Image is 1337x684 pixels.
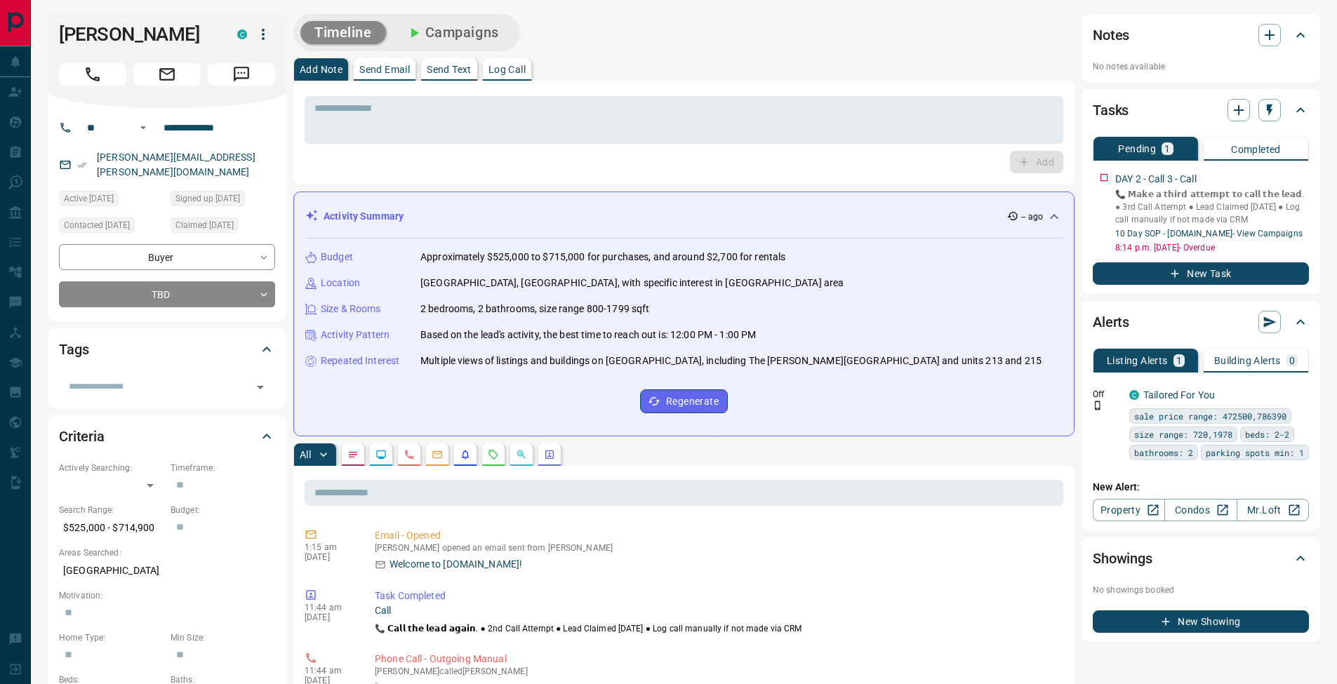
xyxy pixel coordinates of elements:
div: condos.ca [1129,390,1139,400]
span: sale price range: 472500,786390 [1134,409,1286,423]
p: [DATE] [305,552,354,562]
span: size range: 720,1978 [1134,427,1232,441]
svg: Push Notification Only [1093,401,1103,410]
p: No notes available [1093,60,1309,73]
div: Criteria [59,420,275,453]
p: Off [1093,388,1121,401]
p: Log Call [488,65,526,74]
span: parking spots min: 1 [1206,445,1304,460]
p: 2 bedrooms, 2 bathrooms, size range 800-1799 sqft [420,302,649,316]
p: 1:15 am [305,542,354,552]
p: $525,000 - $714,900 [59,516,164,539]
button: Open [251,377,270,397]
p: Approximately $525,000 to $715,000 for purchases, and around $2,700 for rentals [420,250,785,264]
p: Based on the lead's activity, the best time to reach out is: 12:00 PM - 1:00 PM [420,328,756,342]
p: Phone Call - Outgoing Manual [375,652,1058,666]
svg: Lead Browsing Activity [375,449,387,460]
div: Alerts [1093,305,1309,339]
div: Notes [1093,18,1309,52]
p: Send Email [359,65,410,74]
p: 8:14 p.m. [DATE] - Overdue [1115,241,1309,254]
div: Tue Sep 09 2025 [59,191,164,210]
h2: Notes [1093,24,1129,46]
p: No showings booked [1093,584,1309,596]
span: bathrooms: 2 [1134,445,1193,460]
button: Timeline [300,21,386,44]
div: Tasks [1093,93,1309,127]
span: Active [DATE] [64,192,114,206]
p: All [300,450,311,460]
p: Size & Rooms [321,302,381,316]
span: Message [208,63,275,86]
span: Email [133,63,201,86]
span: Contacted [DATE] [64,218,130,232]
svg: Email Verified [77,160,87,170]
p: Welcome to [DOMAIN_NAME]! [390,557,522,572]
p: Activity Pattern [321,328,390,342]
div: Buyer [59,244,275,270]
p: [GEOGRAPHIC_DATA] [59,559,275,582]
h2: Tasks [1093,99,1129,121]
svg: Opportunities [516,449,527,460]
p: 📞 𝗠𝗮𝗸𝗲 𝗮 𝘁𝗵𝗶𝗿𝗱 𝗮𝘁𝘁𝗲𝗺𝗽𝘁 𝘁𝗼 𝗰𝗮𝗹𝗹 𝘁𝗵𝗲 𝗹𝗲𝗮𝗱. ● 3rd Call Attempt ● Lead Claimed [DATE] ● Log call manu... [1115,188,1309,226]
a: [PERSON_NAME][EMAIL_ADDRESS][PERSON_NAME][DOMAIN_NAME] [97,152,255,177]
button: New Showing [1093,610,1309,633]
p: Budget [321,250,353,264]
div: Tags [59,333,275,366]
p: Send Text [427,65,472,74]
button: New Task [1093,262,1309,285]
p: Email - Opened [375,528,1058,543]
p: Activity Summary [324,209,404,224]
p: 📞 𝗖𝗮𝗹𝗹 𝘁𝗵𝗲 𝗹𝗲𝗮𝗱 𝗮𝗴𝗮𝗶𝗻. ● 2nd Call Attempt ● Lead Claimed [DATE] ‎● Log call manually if not made ... [375,622,1058,635]
h2: Showings [1093,547,1152,570]
svg: Notes [347,449,359,460]
button: Open [135,119,152,136]
p: 1 [1164,144,1170,154]
p: Location [321,276,360,290]
a: 10 Day SOP - [DOMAIN_NAME]- View Campaigns [1115,229,1303,239]
p: Search Range: [59,504,164,516]
p: 1 [1176,356,1182,366]
span: Signed up [DATE] [175,192,240,206]
p: Task Completed [375,589,1058,603]
div: Wed Sep 10 2025 [59,217,164,237]
h1: [PERSON_NAME] [59,23,216,46]
a: Mr.Loft [1237,499,1309,521]
p: 11:44 am [305,603,354,612]
h2: Tags [59,338,88,361]
p: Min Size: [171,631,275,644]
p: 0 [1289,356,1295,366]
p: DAY 2 - Call 3 - Call [1115,172,1197,187]
a: Property [1093,499,1165,521]
p: Home Type: [59,631,164,644]
p: [PERSON_NAME] called [PERSON_NAME] [375,666,1058,676]
svg: Agent Actions [544,449,555,460]
p: Multiple views of listings and buildings on [GEOGRAPHIC_DATA], including The [PERSON_NAME][GEOGRA... [420,354,1042,368]
p: Listing Alerts [1107,356,1168,366]
p: [PERSON_NAME] opened an email sent from [PERSON_NAME] [375,543,1058,553]
p: Add Note [300,65,342,74]
svg: Requests [488,449,499,460]
p: New Alert: [1093,480,1309,495]
h2: Alerts [1093,311,1129,333]
p: Budget: [171,504,275,516]
p: Areas Searched: [59,546,275,559]
span: Call [59,63,126,86]
span: beds: 2-2 [1245,427,1289,441]
a: Condos [1164,499,1237,521]
div: TBD [59,281,275,307]
p: -- ago [1021,210,1043,223]
p: Completed [1231,145,1281,154]
svg: Emails [432,449,443,460]
button: Campaigns [392,21,513,44]
svg: Listing Alerts [460,449,471,460]
p: [DATE] [305,612,354,622]
button: Regenerate [640,389,728,413]
div: Tue Sep 09 2025 [171,217,275,237]
p: Motivation: [59,589,275,602]
p: Pending [1118,144,1156,154]
p: Actively Searching: [59,462,164,474]
div: Activity Summary-- ago [305,203,1063,229]
p: Timeframe: [171,462,275,474]
p: [GEOGRAPHIC_DATA], [GEOGRAPHIC_DATA], with specific interest in [GEOGRAPHIC_DATA] area [420,276,844,290]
